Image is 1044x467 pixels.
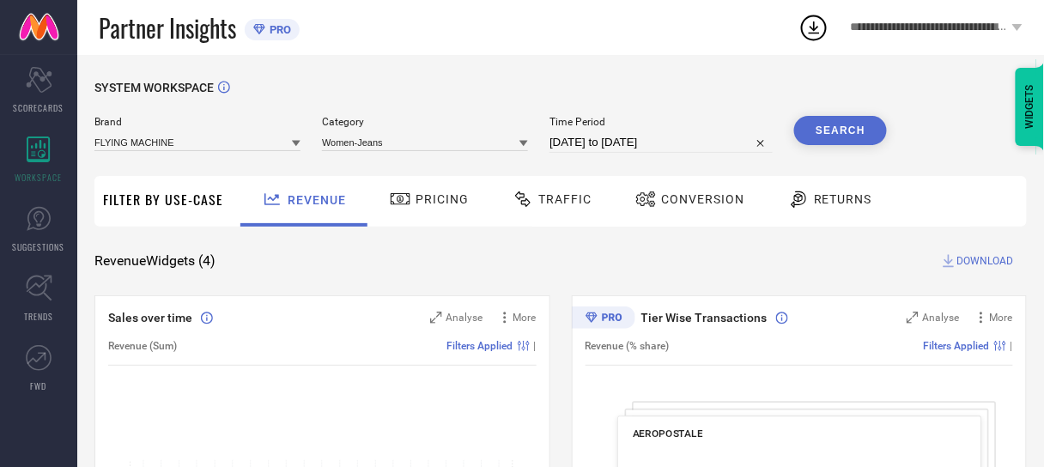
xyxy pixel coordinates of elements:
span: More [513,312,537,324]
svg: Zoom [430,312,442,324]
span: Revenue [288,193,346,207]
span: SUGGESTIONS [13,240,65,253]
span: Conversion [661,192,744,206]
span: DOWNLOAD [957,252,1014,270]
span: FWD [31,379,47,392]
span: SYSTEM WORKSPACE [94,81,214,94]
span: Revenue (% share) [586,340,670,352]
span: Revenue Widgets ( 4 ) [94,252,215,270]
span: Analyse [446,312,483,324]
span: Partner Insights [99,10,236,45]
span: Category [322,116,528,128]
span: TRENDS [24,310,53,323]
span: Filters Applied [924,340,990,352]
span: Filter By Use-Case [103,189,223,209]
span: More [990,312,1013,324]
span: Revenue (Sum) [108,340,177,352]
svg: Zoom [907,312,919,324]
span: AEROPOSTALE [633,428,703,440]
span: Returns [814,192,872,206]
span: Filters Applied [447,340,513,352]
span: Analyse [923,312,960,324]
span: Traffic [538,192,592,206]
div: Open download list [798,12,829,43]
span: Brand [94,116,300,128]
span: SCORECARDS [14,101,64,114]
span: Sales over time [108,311,192,324]
span: | [1011,340,1013,352]
div: Premium [572,306,635,332]
span: | [534,340,537,352]
span: Time Period [549,116,773,128]
span: Pricing [416,192,469,206]
button: Search [794,116,887,145]
span: WORKSPACE [15,171,63,184]
span: PRO [265,23,291,36]
span: Tier Wise Transactions [641,311,768,324]
input: Select time period [549,132,773,153]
